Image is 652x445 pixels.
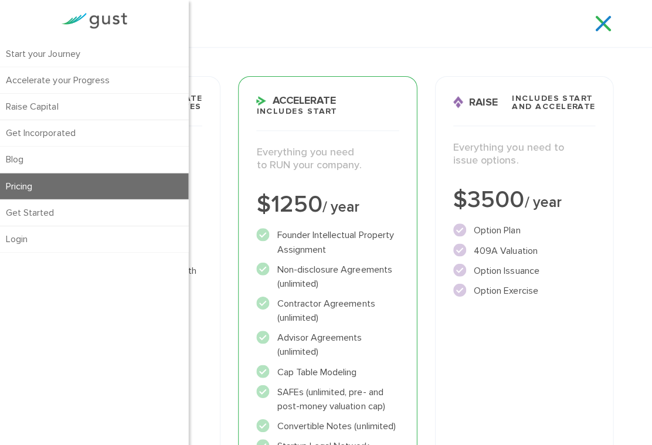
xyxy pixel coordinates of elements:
[451,96,495,108] span: Raise
[451,262,593,276] li: Option Issuance
[255,107,335,115] span: Includes START
[321,197,358,215] span: / year
[255,329,397,357] li: Advisor Agreements (unlimited)
[255,192,397,215] div: $1250
[451,140,593,167] p: Everything you need to issue options.
[451,242,593,256] li: 409A Valuation
[510,94,593,110] span: Includes START and ACCELERATE
[255,363,397,377] li: Cap Table Modeling
[451,222,593,236] li: Option Plan
[255,145,397,171] p: Everything you need to RUN your company.
[61,13,127,29] img: Gust Logo
[255,227,397,255] li: Founder Intellectual Property Assignment
[255,95,334,106] span: Accelerate
[255,383,397,411] li: SAFEs (unlimited, pre- and post-money valuation cap)
[255,295,397,323] li: Contractor Agreements (unlimited)
[255,96,265,105] img: Accelerate Icon
[451,282,593,296] li: Option Exercise
[255,261,397,289] li: Non-disclosure Agreements (unlimited)
[451,187,593,210] div: $3500
[451,96,461,108] img: Raise Icon
[255,417,397,431] li: Convertible Notes (unlimited)
[522,192,559,210] span: / year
